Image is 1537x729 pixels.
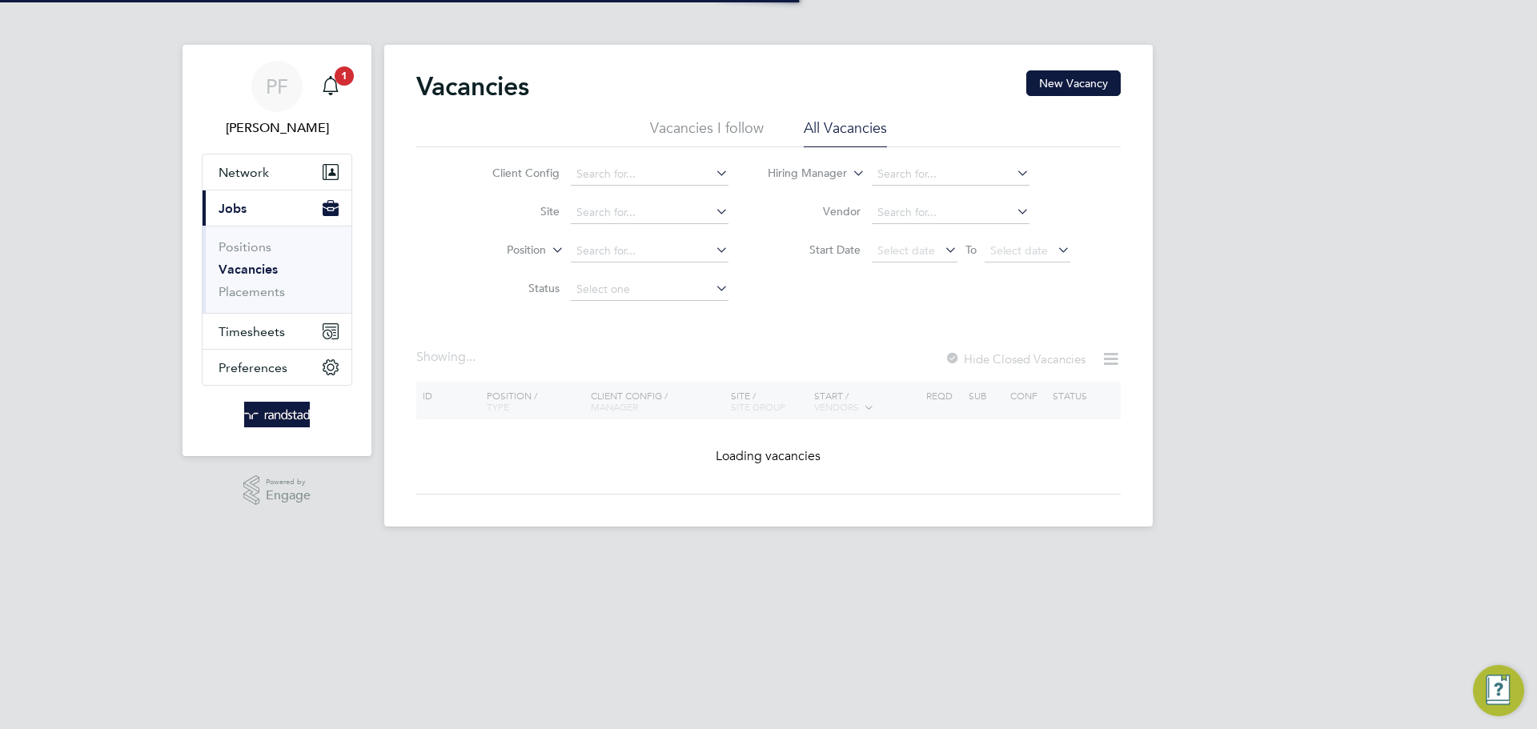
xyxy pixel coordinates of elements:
[416,70,529,102] h2: Vacancies
[571,163,728,186] input: Search for...
[877,243,935,258] span: Select date
[571,240,728,262] input: Search for...
[650,118,764,147] li: Vacancies I follow
[1026,70,1121,96] button: New Vacancy
[203,314,351,349] button: Timesheets
[183,45,371,456] nav: Main navigation
[219,165,269,180] span: Network
[266,76,288,97] span: PF
[571,202,728,224] input: Search for...
[768,204,861,218] label: Vendor
[243,475,311,506] a: Powered byEngage
[571,278,728,301] input: Select one
[266,489,311,503] span: Engage
[466,349,476,365] span: ...
[1473,665,1524,716] button: Engage Resource Center
[468,281,560,295] label: Status
[219,262,278,277] a: Vacancies
[961,239,981,260] span: To
[219,284,285,299] a: Placements
[468,204,560,218] label: Site
[202,118,352,138] span: Patrick Farrell
[244,402,311,427] img: randstad-logo-retina.png
[416,349,479,366] div: Showing
[872,163,1029,186] input: Search for...
[202,61,352,138] a: PF[PERSON_NAME]
[945,351,1086,367] label: Hide Closed Vacancies
[990,243,1048,258] span: Select date
[219,239,271,254] a: Positions
[468,166,560,180] label: Client Config
[203,154,351,190] button: Network
[755,166,847,182] label: Hiring Manager
[219,360,287,375] span: Preferences
[872,202,1029,224] input: Search for...
[203,350,351,385] button: Preferences
[266,475,311,489] span: Powered by
[203,190,351,226] button: Jobs
[315,61,347,112] a: 1
[768,242,861,257] label: Start Date
[219,201,247,216] span: Jobs
[202,402,352,427] a: Go to home page
[335,66,354,86] span: 1
[219,324,285,339] span: Timesheets
[203,226,351,313] div: Jobs
[804,118,887,147] li: All Vacancies
[454,242,546,258] label: Position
